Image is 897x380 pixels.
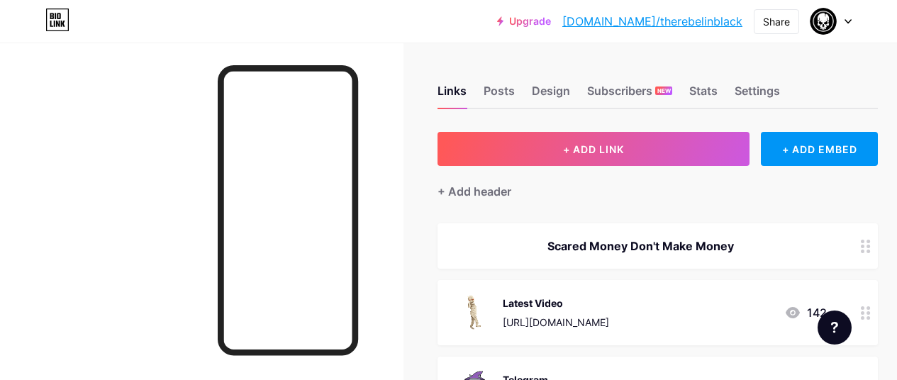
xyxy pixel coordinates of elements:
div: Share [763,14,790,29]
a: Upgrade [497,16,551,27]
div: + Add header [438,183,511,200]
div: + ADD EMBED [761,132,878,166]
div: Latest Video [503,296,609,311]
div: Settings [735,82,780,108]
button: + ADD LINK [438,132,750,166]
img: Latest Video [455,294,491,331]
div: 142 [784,304,827,321]
img: The Rebel In Black [810,8,837,35]
div: Stats [689,82,718,108]
span: + ADD LINK [563,143,624,155]
a: [DOMAIN_NAME]/therebelinblack [562,13,742,30]
div: Links [438,82,467,108]
div: Scared Money Don't Make Money [455,238,827,255]
span: NEW [657,86,671,95]
div: Subscribers [587,82,672,108]
div: Design [532,82,570,108]
div: [URL][DOMAIN_NAME] [503,315,609,330]
div: Posts [484,82,515,108]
